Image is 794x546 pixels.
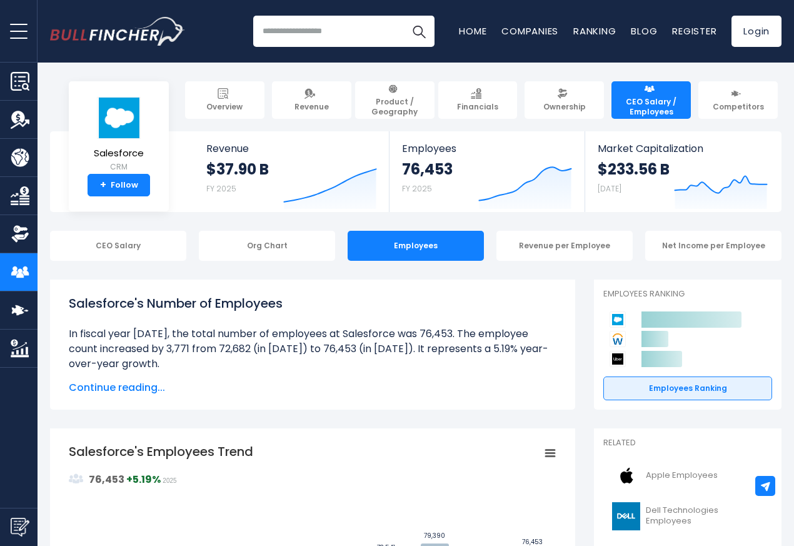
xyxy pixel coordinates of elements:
[163,477,176,484] span: 2025
[598,143,768,154] span: Market Capitalization
[525,81,604,119] a: Ownership
[69,472,84,487] img: graph_employee_icon.svg
[133,472,161,487] strong: 5.19%
[611,462,642,490] img: AAPL logo
[603,438,772,448] p: Related
[185,81,264,119] a: Overview
[731,16,781,47] a: Login
[89,472,124,487] strong: 76,453
[603,377,772,400] a: Employees Ranking
[424,531,445,540] text: 79,390
[698,81,778,119] a: Competitors
[610,331,626,347] img: Workday competitors logo
[585,131,780,212] a: Market Capitalization $233.56 B [DATE]
[94,161,144,173] small: CRM
[294,102,329,112] span: Revenue
[645,231,781,261] div: Net Income per Employee
[713,102,764,112] span: Competitors
[438,81,518,119] a: Financials
[206,143,377,154] span: Revenue
[672,24,716,38] a: Register
[573,24,616,38] a: Ranking
[355,81,435,119] a: Product / Geography
[611,81,691,119] a: CEO Salary / Employees
[402,143,571,154] span: Employees
[598,183,621,194] small: [DATE]
[496,231,633,261] div: Revenue per Employee
[631,24,657,38] a: Blog
[402,183,432,194] small: FY 2025
[610,351,626,367] img: Uber Technologies competitors logo
[206,159,269,179] strong: $37.90 B
[457,102,498,112] span: Financials
[501,24,558,38] a: Companies
[50,231,186,261] div: CEO Salary
[69,443,253,460] tspan: Salesforce's Employees Trend
[194,131,389,212] a: Revenue $37.90 B FY 2025
[199,231,335,261] div: Org Chart
[206,183,236,194] small: FY 2025
[11,225,29,243] img: Ownership
[100,179,106,191] strong: +
[459,24,486,38] a: Home
[69,380,556,395] span: Continue reading...
[610,311,626,328] img: Salesforce competitors logo
[126,472,161,487] strong: +
[69,326,556,372] li: In fiscal year [DATE], the total number of employees at Salesforce was 76,453. The employee count...
[206,102,243,112] span: Overview
[361,97,429,116] span: Product / Geography
[611,502,642,530] img: DELL logo
[598,159,670,179] strong: $233.56 B
[646,505,765,527] span: Dell Technologies Employees
[348,231,484,261] div: Employees
[543,102,586,112] span: Ownership
[88,174,150,196] a: +Follow
[94,148,144,159] span: Salesforce
[617,97,685,116] span: CEO Salary / Employees
[603,499,772,533] a: Dell Technologies Employees
[403,16,435,47] button: Search
[646,470,718,481] span: Apple Employees
[603,289,772,300] p: Employees Ranking
[50,17,185,46] img: Bullfincher logo
[272,81,351,119] a: Revenue
[402,159,453,179] strong: 76,453
[69,294,556,313] h1: Salesforce's Number of Employees
[603,458,772,493] a: Apple Employees
[93,96,144,174] a: Salesforce CRM
[389,131,584,212] a: Employees 76,453 FY 2025
[50,17,184,46] a: Go to homepage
